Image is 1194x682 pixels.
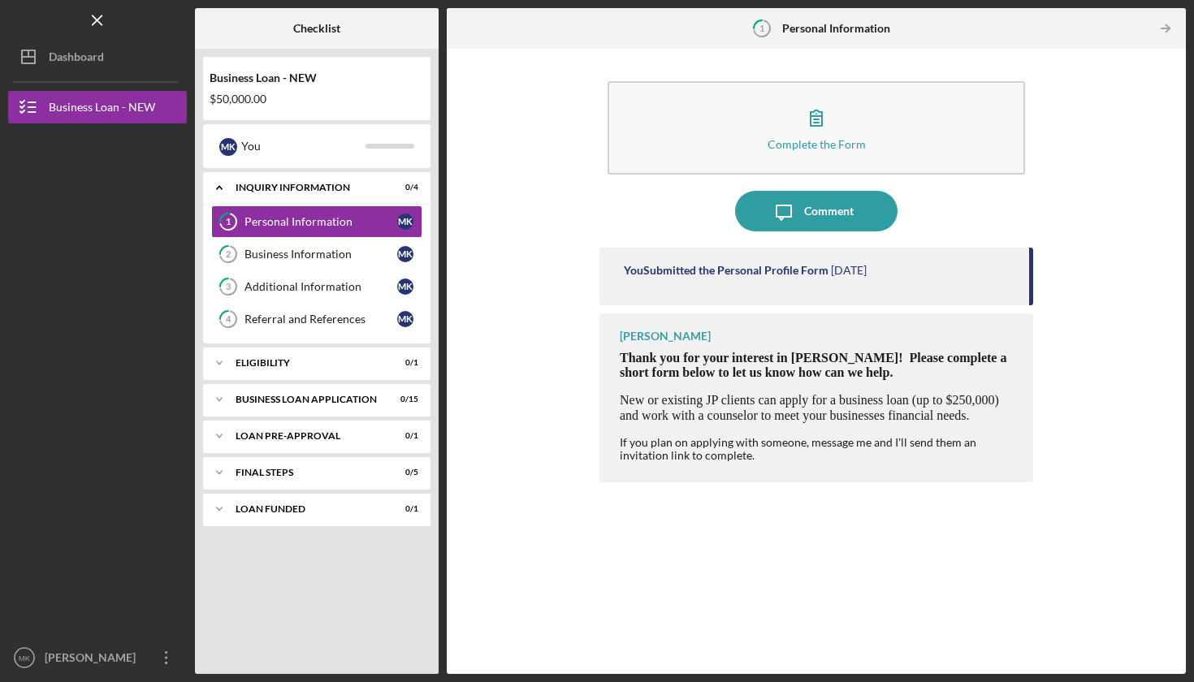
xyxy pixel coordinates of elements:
[241,132,366,160] div: You
[19,654,31,663] text: MK
[293,22,340,35] b: Checklist
[397,311,413,327] div: M K
[244,215,397,228] div: Personal Information
[211,205,422,238] a: 1Personal InformationMK
[389,468,418,477] div: 0 / 5
[804,191,854,231] div: Comment
[397,214,413,230] div: M K
[210,93,424,106] div: $50,000.00
[735,191,898,231] button: Comment
[244,248,397,261] div: Business Information
[219,138,237,156] div: M K
[389,504,418,514] div: 0 / 1
[49,91,155,127] div: Business Loan - NEW
[389,395,418,404] div: 0 / 15
[620,393,999,421] span: New or existing JP clients can apply for a business loan (up to $250,000) and work with a counsel...
[608,81,1025,175] button: Complete the Form
[41,641,146,678] div: [PERSON_NAME]
[397,278,413,295] div: M K
[236,504,378,514] div: LOAN FUNDED
[624,264,828,277] div: You Submitted the Personal Profile Form
[759,23,764,33] tspan: 1
[397,246,413,262] div: M K
[211,238,422,270] a: 2Business InformationMK
[389,431,418,441] div: 0 / 1
[226,314,231,325] tspan: 4
[226,217,231,227] tspan: 1
[8,641,187,674] button: MK[PERSON_NAME]
[211,303,422,335] a: 4Referral and ReferencesMK
[236,468,378,477] div: FINAL STEPS
[244,313,397,326] div: Referral and References
[49,41,104,77] div: Dashboard
[211,270,422,303] a: 3Additional InformationMK
[226,249,231,260] tspan: 2
[8,41,187,73] button: Dashboard
[236,395,378,404] div: BUSINESS LOAN APPLICATION
[8,91,187,123] button: Business Loan - NEW
[236,358,378,368] div: ELIGIBILITY
[236,431,378,441] div: LOAN PRE-APPROVAL
[389,183,418,192] div: 0 / 4
[620,436,1017,462] div: If you plan on applying with someone, message me and I'll send them an invitation link to complete.
[244,280,397,293] div: Additional Information
[389,358,418,368] div: 0 / 1
[236,183,378,192] div: INQUIRY INFORMATION
[768,138,866,150] div: Complete the Form
[620,351,1006,379] span: Thank you for your interest in [PERSON_NAME]! Please complete a short form below to let us know h...
[782,22,890,35] b: Personal Information
[226,282,231,292] tspan: 3
[620,330,711,343] div: [PERSON_NAME]
[210,71,424,84] div: Business Loan - NEW
[831,264,867,277] time: 2025-09-23 17:20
